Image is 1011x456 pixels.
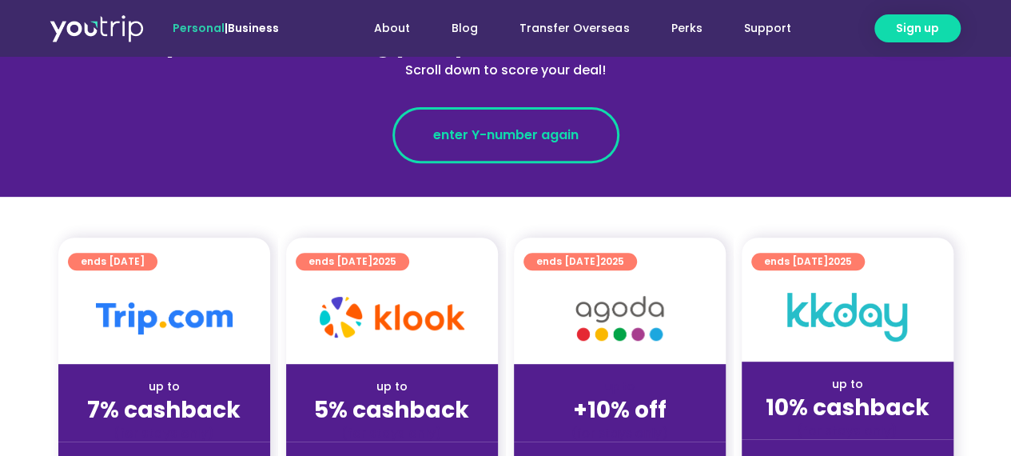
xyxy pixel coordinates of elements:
[299,425,485,442] div: (for stays only)
[71,378,257,395] div: up to
[353,14,431,43] a: About
[392,107,619,163] a: enter Y-number again
[896,20,939,37] span: Sign up
[308,253,396,270] span: ends [DATE]
[322,14,811,43] nav: Menu
[159,61,853,80] div: Scroll down to score your deal!
[722,14,811,43] a: Support
[754,422,941,439] div: (for stays only)
[573,394,667,426] strong: +10% off
[87,394,241,426] strong: 7% cashback
[296,253,409,270] a: ends [DATE]2025
[650,14,722,43] a: Perks
[527,425,713,442] div: (for stays only)
[299,378,485,395] div: up to
[314,394,469,426] strong: 5% cashback
[536,253,624,270] span: ends [DATE]
[81,253,145,270] span: ends [DATE]
[433,126,579,145] span: enter Y-number again
[71,425,257,442] div: (for stays only)
[173,20,279,36] span: |
[173,20,225,36] span: Personal
[68,253,157,270] a: ends [DATE]
[766,392,929,423] strong: 10% cashback
[605,378,635,394] span: up to
[600,254,624,268] span: 2025
[372,254,396,268] span: 2025
[431,14,499,43] a: Blog
[828,254,852,268] span: 2025
[499,14,650,43] a: Transfer Overseas
[764,253,852,270] span: ends [DATE]
[228,20,279,36] a: Business
[751,253,865,270] a: ends [DATE]2025
[754,376,941,393] div: up to
[874,14,961,42] a: Sign up
[523,253,637,270] a: ends [DATE]2025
